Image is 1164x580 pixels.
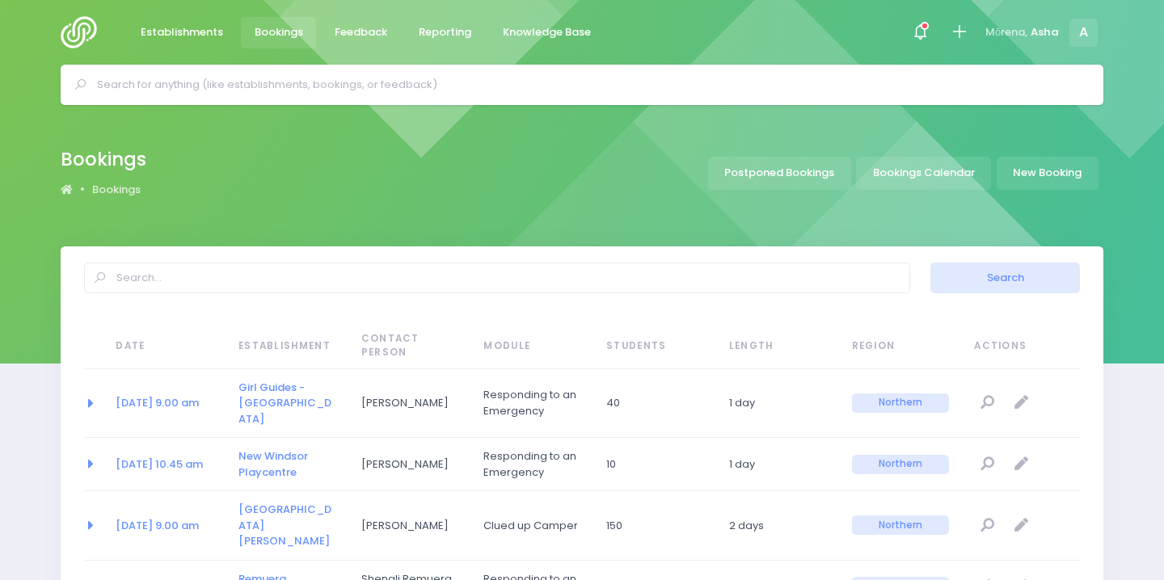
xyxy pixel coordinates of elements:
[606,395,703,411] span: 40
[852,515,949,535] span: Northern
[852,393,949,413] span: Northern
[974,390,1001,417] a: View
[141,24,223,40] span: Establishments
[61,149,146,170] h2: Bookings
[1008,512,1035,539] a: Edit
[97,73,1081,97] input: Search for anything (like establishments, bookings, or feedback)
[719,491,841,560] td: 2
[361,518,458,534] span: [PERSON_NAME]
[856,157,991,190] a: Bookings Calendar
[483,448,580,480] span: Responding to an Emergency
[335,24,387,40] span: Feedback
[473,438,596,491] td: Responding to an Emergency
[729,395,826,411] span: 1 day
[361,456,458,473] span: [PERSON_NAME]
[92,182,141,198] a: Bookings
[361,332,458,360] span: Contact Person
[483,339,580,354] span: Module
[61,16,107,48] img: Logo
[596,369,719,438] td: 40
[238,502,331,548] a: [GEOGRAPHIC_DATA][PERSON_NAME]
[228,438,351,491] td: New Windsor Playcentre
[238,339,335,354] span: Establishment
[708,157,851,190] a: Postponed Bookings
[473,491,596,560] td: Clued up Camper
[351,369,474,438] td: Sarah McManaway
[719,438,841,491] td: 1
[964,491,1080,560] td: null
[974,512,1001,539] a: View
[116,456,203,472] a: [DATE] 10.45 am
[127,17,236,48] a: Establishments
[719,369,841,438] td: 1
[964,369,1080,438] td: null
[503,24,591,40] span: Knowledge Base
[405,17,484,48] a: Reporting
[841,491,964,560] td: Northern
[964,438,1080,491] td: null
[841,438,964,491] td: Northern
[729,518,826,534] span: 2 days
[729,456,826,473] span: 1 day
[105,438,228,491] td: 2030-10-29 10:45:00
[852,339,949,354] span: Region
[729,339,826,354] span: Length
[974,339,1075,354] span: Actions
[105,491,228,560] td: 2030-10-22 09:00:00
[419,24,471,40] span: Reporting
[483,518,580,534] span: Clued up Camper
[606,339,703,354] span: Students
[361,395,458,411] span: [PERSON_NAME]
[351,438,474,491] td: Elena Ruban
[228,369,351,438] td: Girl Guides - Stanmore Bay
[1008,451,1035,477] a: Edit
[238,448,308,480] a: New Windsor Playcentre
[596,491,719,560] td: 150
[1031,24,1059,40] span: Asha
[255,24,303,40] span: Bookings
[974,451,1001,477] a: View
[1069,19,1098,47] span: A
[238,380,331,427] a: Girl Guides - [GEOGRAPHIC_DATA]
[351,491,474,560] td: Kirsten Hudson
[1008,390,1035,417] a: Edit
[852,455,949,474] span: Northern
[841,369,964,438] td: Northern
[116,339,213,354] span: Date
[228,491,351,560] td: Mt Albert School
[84,263,910,293] input: Search...
[473,369,596,438] td: Responding to an Emergency
[606,456,703,473] span: 10
[116,395,199,410] a: [DATE] 9.00 am
[105,369,228,438] td: 2030-11-26 09:00:00
[930,263,1079,293] button: Search
[985,24,1027,40] span: Mōrena,
[606,518,703,534] span: 150
[997,157,1099,190] a: New Booking
[116,518,199,533] a: [DATE] 9.00 am
[596,438,719,491] td: 10
[241,17,316,48] a: Bookings
[321,17,400,48] a: Feedback
[489,17,604,48] a: Knowledge Base
[483,387,580,418] span: Responding to an Emergency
